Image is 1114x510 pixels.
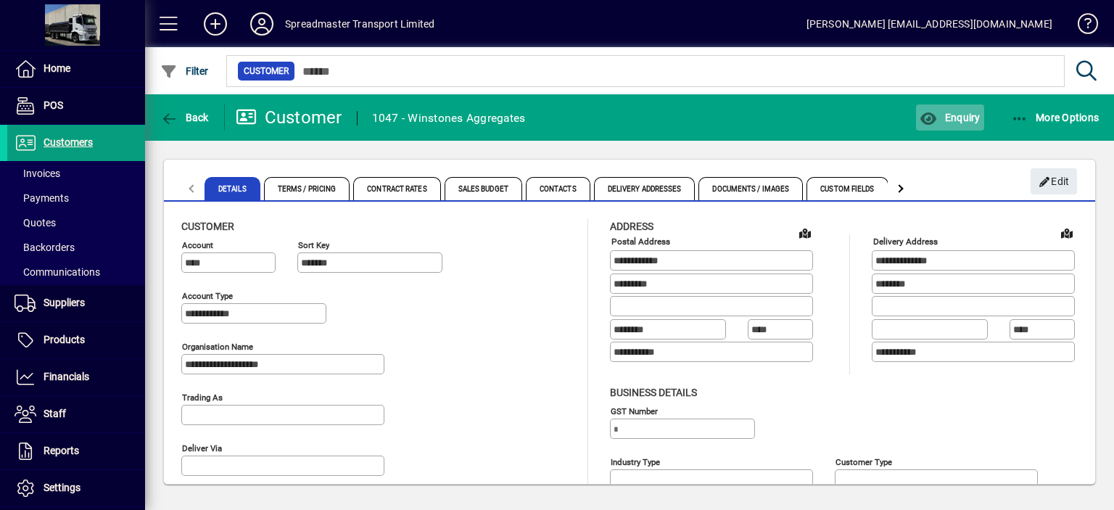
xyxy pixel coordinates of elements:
span: Quotes [15,217,56,229]
a: POS [7,88,145,124]
div: [PERSON_NAME] [EMAIL_ADDRESS][DOMAIN_NAME] [806,12,1052,36]
a: Settings [7,470,145,506]
span: Customer [181,221,234,232]
a: Invoices [7,161,145,186]
a: Knowledge Base [1067,3,1096,50]
a: Reports [7,433,145,469]
span: Financials [44,371,89,382]
span: Back [160,112,209,123]
button: Enquiry [916,104,983,131]
span: Business details [610,387,697,398]
app-page-header-button: Back [145,104,225,131]
span: Staff [44,408,66,419]
span: Sales Budget [445,177,522,200]
span: Details [205,177,260,200]
mat-label: Customer type [835,456,892,466]
a: Communications [7,260,145,284]
span: Customers [44,136,93,148]
span: Terms / Pricing [264,177,350,200]
a: Backorders [7,235,145,260]
span: Invoices [15,168,60,179]
button: More Options [1007,104,1103,131]
a: Home [7,51,145,87]
span: Documents / Images [698,177,803,200]
span: POS [44,99,63,111]
button: Profile [239,11,285,37]
div: 1047 - Winstones Aggregates [372,107,526,130]
mat-label: Account [182,240,213,250]
a: View on map [1055,221,1078,244]
span: Address [610,221,653,232]
mat-label: Industry type [611,456,660,466]
span: Contacts [526,177,590,200]
span: Reports [44,445,79,456]
button: Back [157,104,213,131]
mat-label: Trading as [182,392,223,403]
a: Products [7,322,145,358]
span: Customer [244,64,289,78]
span: Settings [44,482,81,493]
button: Filter [157,58,213,84]
mat-label: GST Number [611,406,658,416]
button: Add [192,11,239,37]
a: Payments [7,186,145,210]
span: Suppliers [44,297,85,308]
span: Products [44,334,85,345]
mat-label: Organisation name [182,342,253,352]
div: Customer [236,106,342,129]
span: Home [44,62,70,74]
div: Spreadmaster Transport Limited [285,12,434,36]
span: Payments [15,192,69,204]
a: Financials [7,359,145,395]
span: Communications [15,266,100,278]
a: Quotes [7,210,145,235]
mat-label: Account Type [182,291,233,301]
span: Contract Rates [353,177,440,200]
span: Filter [160,65,209,77]
mat-label: Sort key [298,240,329,250]
a: View on map [793,221,817,244]
span: Enquiry [920,112,980,123]
span: Edit [1039,170,1070,194]
mat-label: Deliver via [182,443,222,453]
a: Staff [7,396,145,432]
span: Delivery Addresses [594,177,696,200]
button: Edit [1031,168,1077,194]
span: Backorders [15,242,75,253]
span: Custom Fields [806,177,888,200]
span: More Options [1011,112,1099,123]
a: Suppliers [7,285,145,321]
